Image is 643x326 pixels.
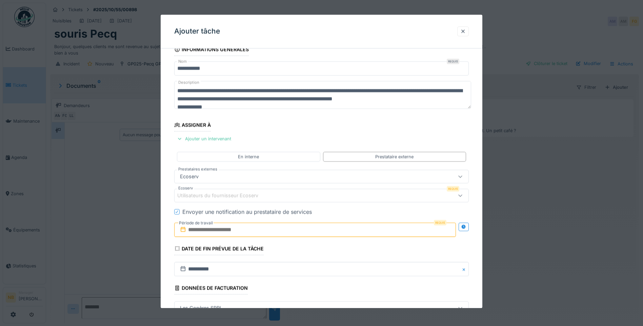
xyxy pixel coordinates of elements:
button: Close [461,262,469,276]
div: Requis [447,186,459,191]
label: Nom [177,59,188,64]
h3: Ajouter tâche [174,27,220,36]
div: Données de facturation [174,283,248,294]
div: Ecoserv [177,173,201,180]
div: Requis [447,59,459,64]
label: Ecoserv [177,185,194,191]
div: Informations générales [174,44,249,56]
div: Envoyer une notification au prestataire de services [182,208,312,216]
div: En interne [238,154,259,160]
div: Les Copères SPRL [177,304,225,312]
label: Période de travail [178,219,214,227]
label: Prestataires externes [177,166,219,172]
div: Ajouter un intervenant [174,135,234,144]
div: Date de fin prévue de la tâche [174,244,264,255]
div: Assigner à [174,120,211,132]
div: Requis [434,220,446,225]
label: Description [177,78,201,87]
div: Prestataire externe [375,154,414,160]
div: Utilisateurs du fournisseur Ecoserv [177,192,268,199]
